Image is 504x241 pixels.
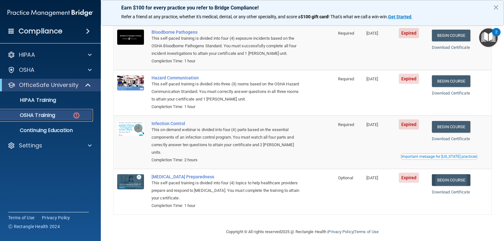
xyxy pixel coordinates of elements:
p: HIPAA [19,51,35,59]
a: Begin Course [432,174,470,186]
p: OSHA Training [4,112,55,118]
div: Completion Time: 2 hours [152,156,303,164]
span: [DATE] [366,31,378,36]
a: Begin Course [432,30,470,41]
div: This self-paced training is divided into four (4) exposure incidents based on the OSHA Bloodborne... [152,35,303,57]
button: Read this if you are a dental practitioner in the state of CA [400,153,478,160]
p: OSHA [19,66,35,74]
span: [DATE] [366,122,378,127]
a: Hazard Communication [152,75,303,80]
a: Bloodborne Pathogens [152,30,303,35]
button: Close [493,2,499,12]
a: Privacy Policy [42,215,70,221]
div: Important message for [US_STATE] practices [401,155,477,158]
a: OSHA [8,66,92,74]
p: Continuing Education [4,127,90,134]
strong: Get Started [388,14,411,19]
div: Completion Time: 1 hour [152,103,303,111]
div: This self-paced training is divided into four (4) topics to help healthcare providers prepare and... [152,179,303,202]
span: Expired [399,173,419,183]
a: [MEDICAL_DATA] Preparedness [152,174,303,179]
p: OfficeSafe University [19,81,78,89]
a: Download Certificate [432,136,470,141]
span: Refer a friend at any practice, whether it's medical, dental, or any other speciality, and score a [121,14,301,19]
span: Required [338,77,354,81]
span: Expired [399,74,419,84]
div: Completion Time: 1 hour [152,57,303,65]
span: Optional [338,175,353,180]
span: Required [338,122,354,127]
span: ! That's what we call a win-win. [328,14,388,19]
p: Earn $100 for every practice you refer to Bridge Compliance! [121,5,484,11]
span: [DATE] [366,175,378,180]
div: Completion Time: 1 hour [152,202,303,209]
div: This self-paced training is divided into three (3) rooms based on the OSHA Hazard Communication S... [152,80,303,103]
a: Settings [8,142,92,149]
a: Infection Control [152,121,303,126]
a: Download Certificate [432,45,470,50]
p: HIPAA Training [4,97,56,103]
span: Ⓒ Rectangle Health 2024 [8,223,60,230]
a: Get Started [388,14,412,19]
a: Terms of Use [354,229,379,234]
div: This on-demand webinar is divided into four (4) parts based on the essential components of an inf... [152,126,303,156]
a: Begin Course [432,121,470,133]
img: PMB logo [8,7,93,19]
a: HIPAA [8,51,92,59]
a: OfficeSafe University [8,81,91,89]
div: 2 [495,32,497,40]
span: Required [338,31,354,36]
h4: Compliance [19,27,62,36]
a: Download Certificate [432,190,470,194]
button: Open Resource Center, 2 new notifications [479,28,498,47]
span: [DATE] [366,77,378,81]
a: Begin Course [432,75,470,87]
a: Terms of Use [8,215,34,221]
span: Expired [399,119,419,129]
img: danger-circle.6113f641.png [72,112,80,119]
p: Settings [19,142,42,149]
a: Download Certificate [432,91,470,95]
a: Privacy Policy [328,229,353,234]
span: Expired [399,28,419,38]
strong: $100 gift card [301,14,328,19]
